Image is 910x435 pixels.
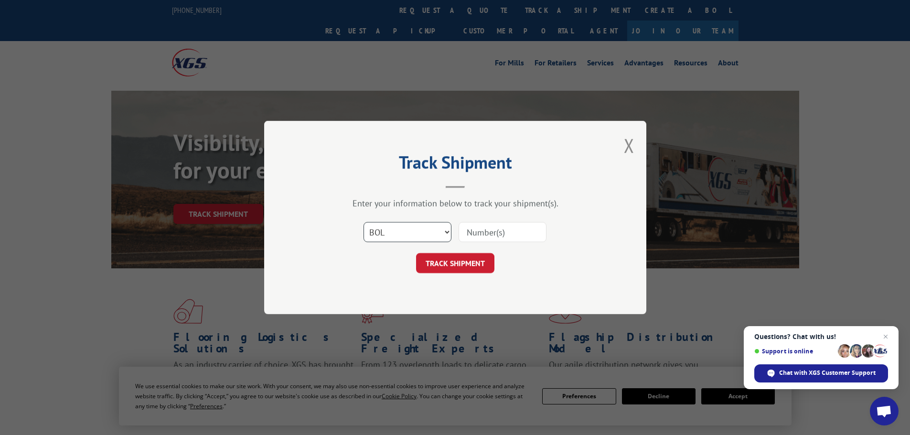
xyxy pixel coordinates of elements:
[312,198,599,209] div: Enter your information below to track your shipment(s).
[754,348,835,355] span: Support is online
[754,364,888,382] span: Chat with XGS Customer Support
[459,222,546,242] input: Number(s)
[624,133,634,158] button: Close modal
[416,253,494,273] button: TRACK SHIPMENT
[779,369,876,377] span: Chat with XGS Customer Support
[870,397,899,425] a: Open chat
[312,156,599,174] h2: Track Shipment
[754,333,888,340] span: Questions? Chat with us!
